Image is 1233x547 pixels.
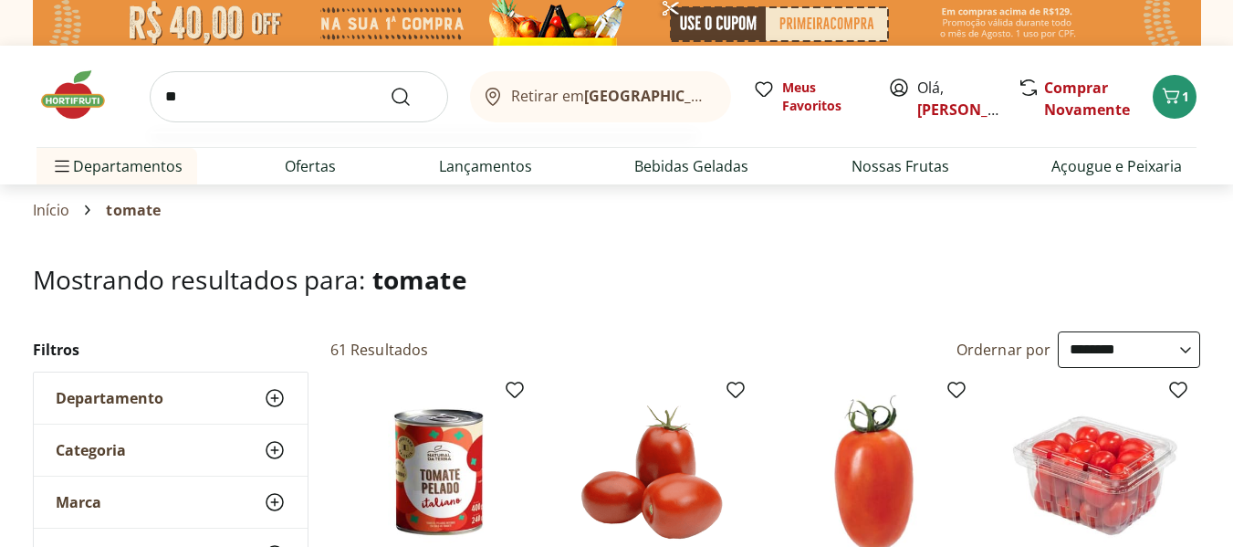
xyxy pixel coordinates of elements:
a: Bebidas Geladas [634,155,748,177]
a: Comprar Novamente [1044,78,1130,120]
h2: 61 Resultados [330,340,429,360]
a: Lançamentos [439,155,532,177]
button: Submit Search [390,86,434,108]
span: Olá, [917,77,998,121]
a: Meus Favoritos [753,79,866,115]
button: Categoria [34,425,308,476]
span: Departamentos [51,144,183,188]
a: Açougue e Peixaria [1051,155,1182,177]
span: Categoria [56,441,126,459]
a: Nossas Frutas [852,155,949,177]
a: Início [33,202,70,218]
input: search [150,71,448,122]
span: tomate [106,202,161,218]
span: Retirar em [511,88,713,104]
span: Meus Favoritos [782,79,866,115]
span: Marca [56,493,101,511]
span: tomate [372,262,467,297]
span: Departamento [56,389,163,407]
a: Ofertas [285,155,336,177]
h2: Filtros [33,331,308,368]
a: [PERSON_NAME] [917,100,1036,120]
button: Menu [51,144,73,188]
button: Carrinho [1153,75,1196,119]
h1: Mostrando resultados para: [33,265,1201,294]
span: 1 [1182,88,1189,105]
button: Retirar em[GEOGRAPHIC_DATA]/[GEOGRAPHIC_DATA] [470,71,731,122]
button: Departamento [34,373,308,424]
button: Marca [34,477,308,528]
img: Hortifruti [37,68,128,122]
b: [GEOGRAPHIC_DATA]/[GEOGRAPHIC_DATA] [584,86,892,106]
label: Ordernar por [956,340,1051,360]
